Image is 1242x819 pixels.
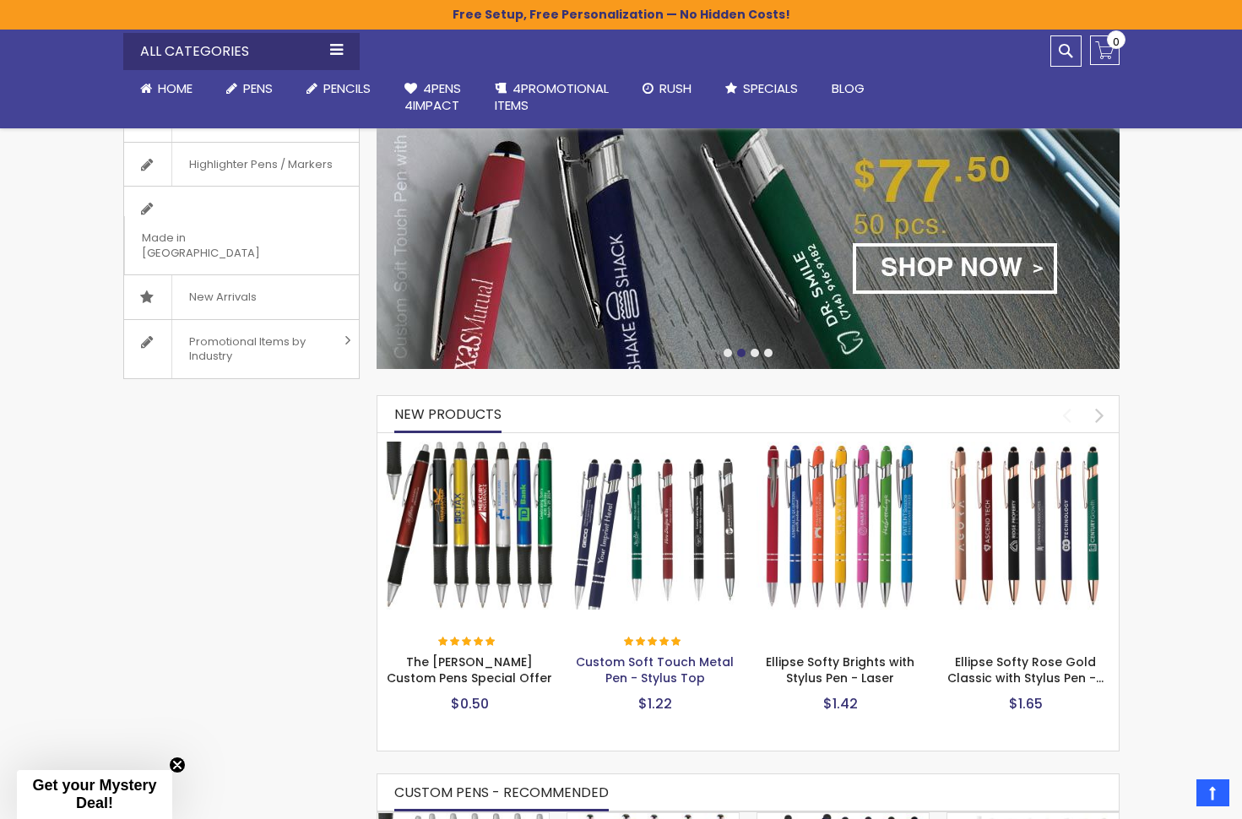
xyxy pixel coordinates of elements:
span: Get your Mystery Deal! [32,777,156,811]
a: Rush [626,70,708,107]
span: Made in [GEOGRAPHIC_DATA] [124,216,317,274]
span: Pencils [323,79,371,97]
span: New Products [394,404,502,424]
span: 4PROMOTIONAL ITEMS [495,79,609,114]
img: Custom Soft Touch Metal Pen - Stylus Top [571,442,740,610]
span: 4Pens 4impact [404,79,461,114]
div: prev [1052,400,1082,430]
a: Ellipse Softy Brights with Stylus Pen - Laser [766,654,914,686]
a: Promotional Items by Industry [124,320,359,378]
a: Pencils [290,70,388,107]
span: Promotional Items by Industry [171,320,339,378]
span: Specials [743,79,798,97]
span: $1.42 [823,694,858,713]
span: Rush [659,79,692,97]
div: All Categories [123,33,360,70]
div: Get your Mystery Deal!Close teaser [17,770,172,819]
a: New Arrivals [124,275,359,319]
div: next [1085,400,1115,430]
span: $0.50 [451,694,489,713]
img: The Barton Custom Pens Special Offer [386,442,555,610]
span: 0 [1113,34,1120,50]
div: 100% [624,637,683,648]
img: Ellipse Softy Rose Gold Classic with Stylus Pen - Silver Laser [941,442,1110,610]
a: Pens [209,70,290,107]
a: 0 [1090,35,1120,65]
img: Ellipse Softy Brights with Stylus Pen - Laser [757,442,925,610]
span: $1.22 [638,694,672,713]
iframe: Google Customer Reviews [1103,773,1242,819]
span: New Arrivals [171,275,274,319]
a: Home [123,70,209,107]
div: 100% [438,637,497,648]
span: Blog [832,79,865,97]
span: $1.65 [1009,694,1043,713]
a: 4Pens4impact [388,70,478,125]
span: Pens [243,79,273,97]
a: The [PERSON_NAME] Custom Pens Special Offer [387,654,552,686]
a: Blog [815,70,881,107]
a: Specials [708,70,815,107]
a: Made in [GEOGRAPHIC_DATA] [124,187,359,274]
a: 4PROMOTIONALITEMS [478,70,626,125]
span: Highlighter Pens / Markers [171,143,350,187]
a: Custom Soft Touch Metal Pen - Stylus Top [576,654,734,686]
a: Ellipse Softy Rose Gold Classic with Stylus Pen - Silver Laser [941,441,1110,455]
a: Highlighter Pens / Markers [124,143,359,187]
a: Ellipse Softy Rose Gold Classic with Stylus Pen -… [947,654,1104,686]
button: Close teaser [169,757,186,773]
span: CUSTOM PENS - RECOMMENDED [394,783,609,802]
a: Ellipse Softy Brights with Stylus Pen - Laser [757,441,925,455]
a: The Barton Custom Pens Special Offer [386,441,555,455]
a: Custom Soft Touch Metal Pen - Stylus Top [571,441,740,455]
span: Home [158,79,193,97]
